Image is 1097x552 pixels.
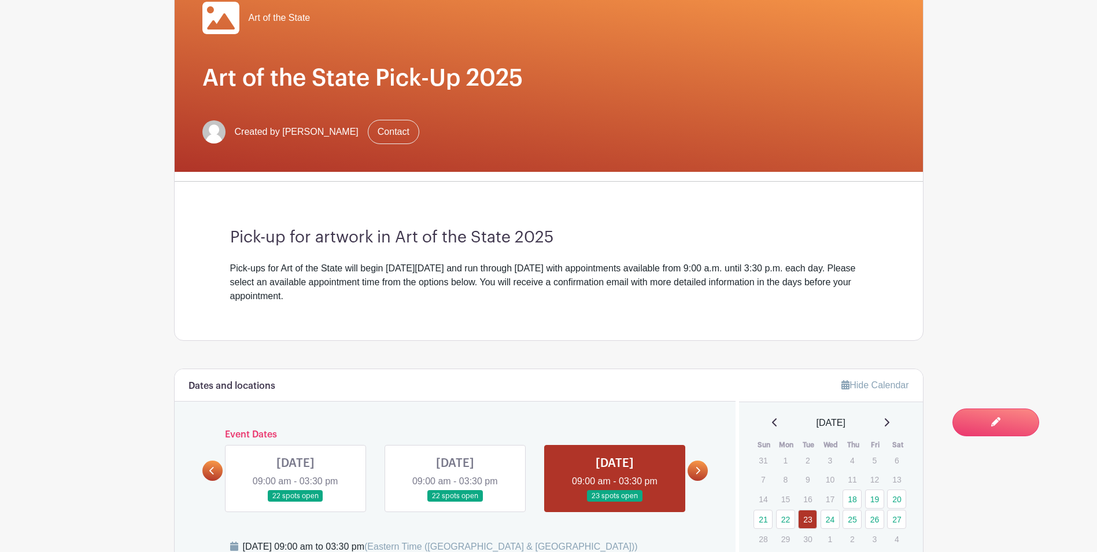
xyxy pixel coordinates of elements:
p: 7 [754,470,773,488]
a: 23 [798,510,817,529]
th: Tue [797,439,820,451]
a: Contact [368,120,419,144]
p: 3 [865,530,884,548]
span: (Eastern Time ([GEOGRAPHIC_DATA] & [GEOGRAPHIC_DATA])) [364,542,638,551]
a: 26 [865,510,884,529]
p: 30 [798,530,817,548]
a: 22 [776,510,795,529]
p: 28 [754,530,773,548]
th: Sun [753,439,775,451]
p: 31 [754,451,773,469]
p: 15 [776,490,795,508]
p: 9 [798,470,817,488]
h3: Pick-up for artwork in Art of the State 2025 [230,228,867,248]
p: 17 [821,490,840,508]
a: 27 [887,510,906,529]
p: 5 [865,451,884,469]
h1: Art of the State Pick-Up 2025 [202,64,895,92]
p: 6 [887,451,906,469]
th: Wed [820,439,843,451]
p: 13 [887,470,906,488]
p: 10 [821,470,840,488]
p: 11 [843,470,862,488]
th: Mon [775,439,798,451]
th: Thu [842,439,865,451]
th: Fri [865,439,887,451]
p: 8 [776,470,795,488]
p: 29 [776,530,795,548]
p: 12 [865,470,884,488]
a: 21 [754,510,773,529]
p: 1 [776,451,795,469]
p: 16 [798,490,817,508]
p: 14 [754,490,773,508]
img: default-ce2991bfa6775e67f084385cd625a349d9dcbb7a52a09fb2fda1e96e2d18dcdb.png [202,120,226,143]
p: 2 [798,451,817,469]
span: Art of the State [249,11,311,25]
p: 4 [887,530,906,548]
p: 1 [821,530,840,548]
p: 2 [843,530,862,548]
a: 24 [821,510,840,529]
a: 18 [843,490,862,509]
p: 4 [843,451,862,469]
h6: Dates and locations [189,381,275,392]
th: Sat [887,439,909,451]
span: Created by [PERSON_NAME] [235,125,359,139]
div: Pick-ups for Art of the State will begin [DATE][DATE] and run through [DATE] with appointments av... [230,262,867,303]
a: 20 [887,490,906,509]
span: [DATE] [817,416,845,430]
a: 25 [843,510,862,529]
a: Hide Calendar [841,380,908,390]
p: 3 [821,451,840,469]
a: 19 [865,490,884,509]
h6: Event Dates [223,429,688,440]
